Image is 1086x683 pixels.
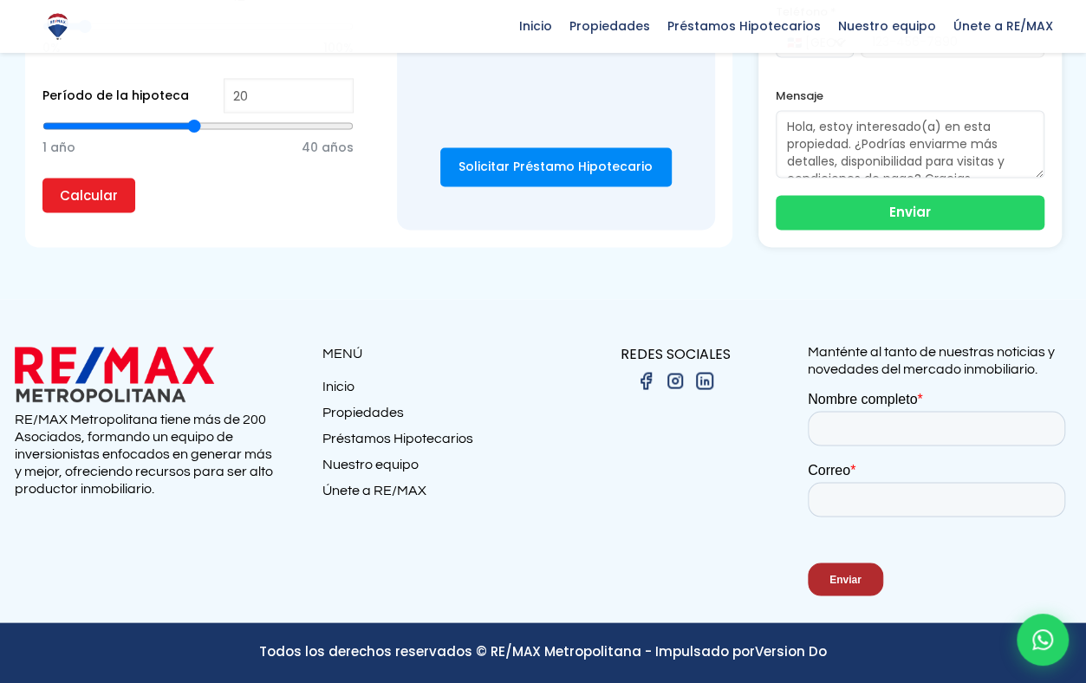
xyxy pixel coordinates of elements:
[829,13,945,39] span: Nuestro equipo
[776,85,1044,107] label: Mensaje
[322,455,543,481] a: Nuestro equipo
[635,370,656,391] img: facebook.png
[755,641,827,660] a: Version Do
[322,429,543,455] a: Préstamos Hipotecarios
[808,390,1072,609] iframe: Form 0
[776,110,1044,178] textarea: Hola, estoy interesado(a) en esta propiedad. ¿Podrías enviarme más detalles, disponibilidad para ...
[510,13,561,39] span: Inicio
[665,370,686,391] img: instagram.png
[945,13,1062,39] span: Únete a RE/MAX
[15,410,279,497] p: RE/MAX Metropolitana tiene más de 200 Asociados, formando un equipo de inversionistas enfocados e...
[322,481,543,507] a: Únete a RE/MAX
[322,403,543,429] a: Propiedades
[302,134,354,160] span: 40 años
[808,342,1072,377] p: Manténte al tanto de nuestras noticias y novedades del mercado inmobiliario.
[776,195,1044,230] button: Enviar
[15,640,1072,661] p: Todos los derechos reservados © RE/MAX Metropolitana - Impulsado por
[42,178,135,212] input: Calcular
[42,134,75,160] span: 1 año
[440,147,672,186] a: Solicitar Préstamo Hipotecario
[543,342,808,364] p: REDES SOCIALES
[659,13,829,39] span: Préstamos Hipotecarios
[15,342,214,406] img: remax metropolitana logo
[42,11,73,42] img: Logo de REMAX
[694,370,715,391] img: linkedin.png
[322,342,543,364] p: MENÚ
[224,78,354,113] input: Years
[322,377,543,403] a: Inicio
[42,85,189,107] label: Período de la hipoteca
[561,13,659,39] span: Propiedades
